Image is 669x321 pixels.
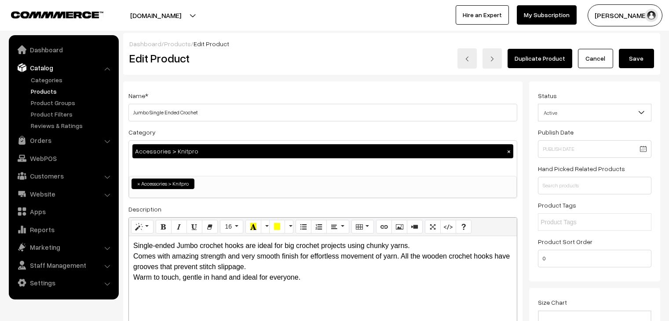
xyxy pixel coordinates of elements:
[456,5,509,25] a: Hire an Expert
[311,220,327,234] button: Ordered list (CTRL+SHIFT+NUM8)
[505,147,513,155] button: ×
[164,40,191,47] a: Products
[538,140,651,158] input: Publish Date
[186,220,202,234] button: Underline (CTRL+U)
[391,220,407,234] button: Picture
[538,201,576,210] label: Product Tags
[11,239,116,255] a: Marketing
[29,121,116,130] a: Reviews & Ratings
[440,220,456,234] button: Code View
[128,104,517,121] input: Name
[128,91,148,100] label: Name
[171,220,187,234] button: Italic (CTRL+I)
[538,298,567,307] label: Size Chart
[578,49,613,68] a: Cancel
[133,251,512,272] div: Comes with amazing strength and very smooth finish for effortless movement of yarn. All the woode...
[11,168,116,184] a: Customers
[129,39,654,48] div: / /
[456,220,472,234] button: Help
[132,179,194,189] li: Accessories > Knitpro
[538,250,651,267] input: Enter Number
[588,4,662,26] button: [PERSON_NAME]…
[538,128,574,137] label: Publish Date
[11,150,116,166] a: WebPOS
[194,40,229,47] span: Edit Product
[11,204,116,219] a: Apps
[376,220,392,234] button: Link (CTRL+K)
[245,220,261,234] button: Recent Color
[538,237,592,246] label: Product Sort Order
[29,75,116,84] a: Categories
[541,218,618,227] input: Product Tags
[326,220,349,234] button: Paragraph
[285,220,293,234] button: More Color
[538,104,651,121] span: Active
[29,98,116,107] a: Product Groups
[11,186,116,202] a: Website
[464,56,470,62] img: left-arrow.png
[11,257,116,273] a: Staff Management
[131,220,154,234] button: Style
[619,49,654,68] button: Save
[508,49,572,68] a: Duplicate Product
[133,272,512,283] div: Warm to touch, gentle in hand and ideal for everyone.
[11,9,88,19] a: COMMMERCE
[11,60,116,76] a: Catalog
[129,40,161,47] a: Dashboard
[129,51,340,65] h2: Edit Product
[29,109,116,119] a: Product Filters
[538,164,625,173] label: Hand Picked Related Products
[128,128,156,137] label: Category
[132,144,513,158] div: Accessories > Knitpro
[11,11,103,18] img: COMMMERCE
[137,180,140,188] span: ×
[156,220,172,234] button: Bold (CTRL+B)
[538,91,557,100] label: Status
[261,220,270,234] button: More Color
[645,9,658,22] img: user
[538,105,651,120] span: Active
[11,222,116,237] a: Reports
[128,204,161,214] label: Description
[11,42,116,58] a: Dashboard
[11,275,116,291] a: Settings
[517,5,577,25] a: My Subscription
[99,4,212,26] button: [DOMAIN_NAME]
[225,223,232,230] span: 16
[490,56,495,62] img: right-arrow.png
[538,177,651,194] input: Search products
[29,87,116,96] a: Products
[407,220,423,234] button: Video
[220,220,243,234] button: Font Size
[425,220,441,234] button: Full Screen
[269,220,285,234] button: Background Color
[351,220,374,234] button: Table
[11,132,116,148] a: Orders
[296,220,311,234] button: Unordered list (CTRL+SHIFT+NUM7)
[202,220,218,234] button: Remove Font Style (CTRL+\)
